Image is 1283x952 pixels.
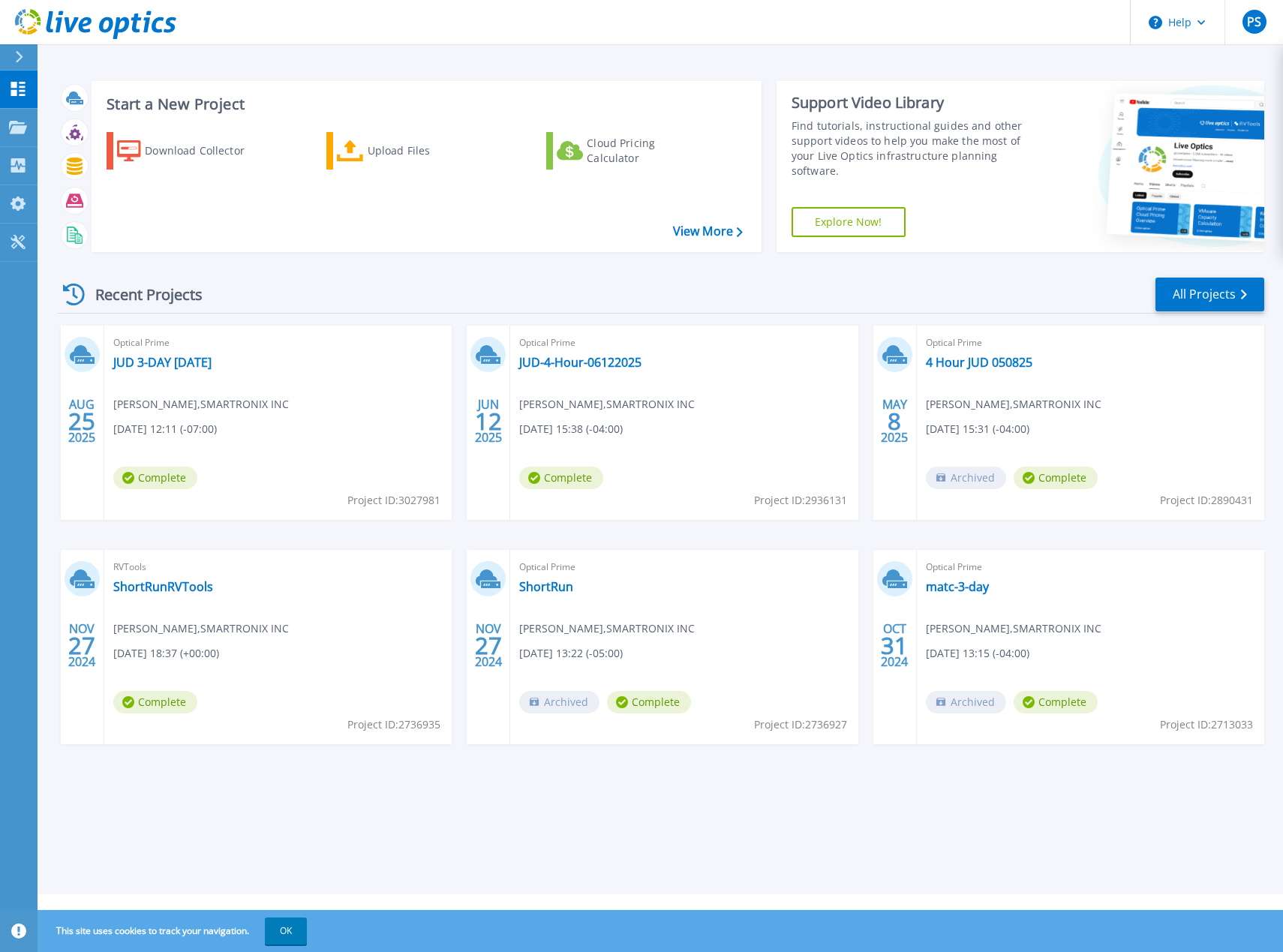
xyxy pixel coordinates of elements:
a: 4 Hour JUD 050825 [926,355,1032,370]
h3: Start a New Project [107,96,742,113]
div: JUN 2025 [474,394,503,449]
div: Cloud Pricing Calculator [587,136,707,166]
span: Archived [926,467,1006,489]
span: Complete [113,691,197,713]
a: Download Collector [107,132,274,170]
span: [DATE] 15:31 (-04:00) [926,421,1029,437]
span: Optical Prime [113,335,443,351]
span: [PERSON_NAME] , SMARTRONIX INC [113,620,289,637]
span: [PERSON_NAME] , SMARTRONIX INC [926,396,1101,413]
a: JUD-4-Hour-06122025 [519,355,641,370]
div: OCT 2024 [880,618,909,673]
span: Optical Prime [519,335,849,351]
span: Project ID: 3027981 [347,492,440,509]
span: [PERSON_NAME] , SMARTRONIX INC [926,620,1101,637]
span: [PERSON_NAME] , SMARTRONIX INC [113,396,289,413]
span: PS [1247,16,1261,28]
button: OK [265,917,307,944]
a: View More [673,224,743,239]
span: Archived [519,691,599,713]
a: Cloud Pricing Calculator [546,132,714,170]
div: Find tutorials, instructional guides and other support videos to help you make the most of your L... [792,119,1038,179]
span: Optical Prime [926,335,1255,351]
div: NOV 2024 [474,618,503,673]
a: JUD 3-DAY [DATE] [113,355,212,370]
div: AUG 2025 [68,394,96,449]
span: Optical Prime [519,559,849,575]
span: 27 [475,639,502,652]
div: MAY 2025 [880,394,909,449]
span: Complete [607,691,691,713]
span: Project ID: 2713033 [1160,716,1253,733]
span: Optical Prime [926,559,1255,575]
span: Complete [1014,691,1098,713]
span: [DATE] 13:15 (-04:00) [926,645,1029,662]
span: 8 [888,415,901,428]
span: [PERSON_NAME] , SMARTRONIX INC [519,396,695,413]
span: Project ID: 2890431 [1160,492,1253,509]
span: Complete [113,467,197,489]
a: ShortRun [519,579,573,594]
div: Support Video Library [792,93,1038,113]
a: Explore Now! [792,207,906,237]
span: 12 [475,415,502,428]
div: Upload Files [368,136,488,166]
span: Project ID: 2736927 [754,716,847,733]
span: 27 [68,639,95,652]
span: [DATE] 15:38 (-04:00) [519,421,623,437]
span: [DATE] 13:22 (-05:00) [519,645,623,662]
a: Upload Files [326,132,494,170]
div: NOV 2024 [68,618,96,673]
span: [PERSON_NAME] , SMARTRONIX INC [519,620,695,637]
a: All Projects [1155,278,1264,311]
span: RVTools [113,559,443,575]
span: This site uses cookies to track your navigation. [41,917,307,944]
span: Complete [519,467,603,489]
span: Project ID: 2736935 [347,716,440,733]
div: Download Collector [145,136,265,166]
span: [DATE] 12:11 (-07:00) [113,421,217,437]
span: Archived [926,691,1006,713]
span: [DATE] 18:37 (+00:00) [113,645,219,662]
a: ShortRunRVTools [113,579,213,594]
div: Recent Projects [58,276,223,313]
span: 31 [881,639,908,652]
span: Project ID: 2936131 [754,492,847,509]
span: 25 [68,415,95,428]
span: Complete [1014,467,1098,489]
a: matc-3-day [926,579,989,594]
